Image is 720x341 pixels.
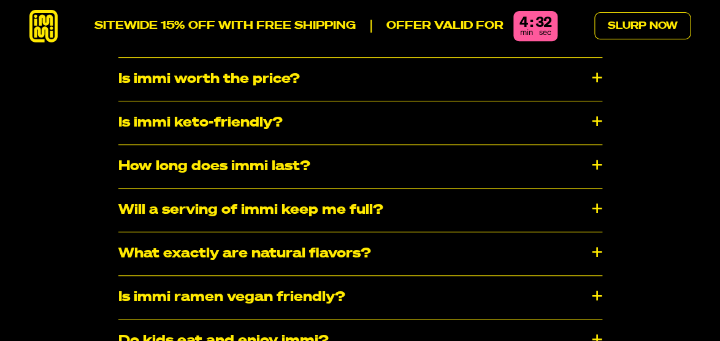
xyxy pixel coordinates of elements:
[6,286,115,335] iframe: Marketing Popup
[118,145,602,188] div: How long does immi last?
[594,12,691,39] a: Slurp Now
[370,20,504,33] p: Offer valid for
[520,29,533,37] span: min
[118,101,602,144] div: Is immi keto-friendly?
[94,20,356,33] p: SITEWIDE 15% OFF WITH FREE SHIPPING
[118,232,602,275] div: What exactly are natural flavors?
[118,276,602,319] div: Is immi ramen vegan friendly?
[530,16,533,31] div: :
[535,16,551,31] div: 32
[539,29,551,37] span: sec
[118,58,602,101] div: Is immi worth the price?
[519,16,527,31] div: 4
[118,189,602,232] div: Will a serving of immi keep me full?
